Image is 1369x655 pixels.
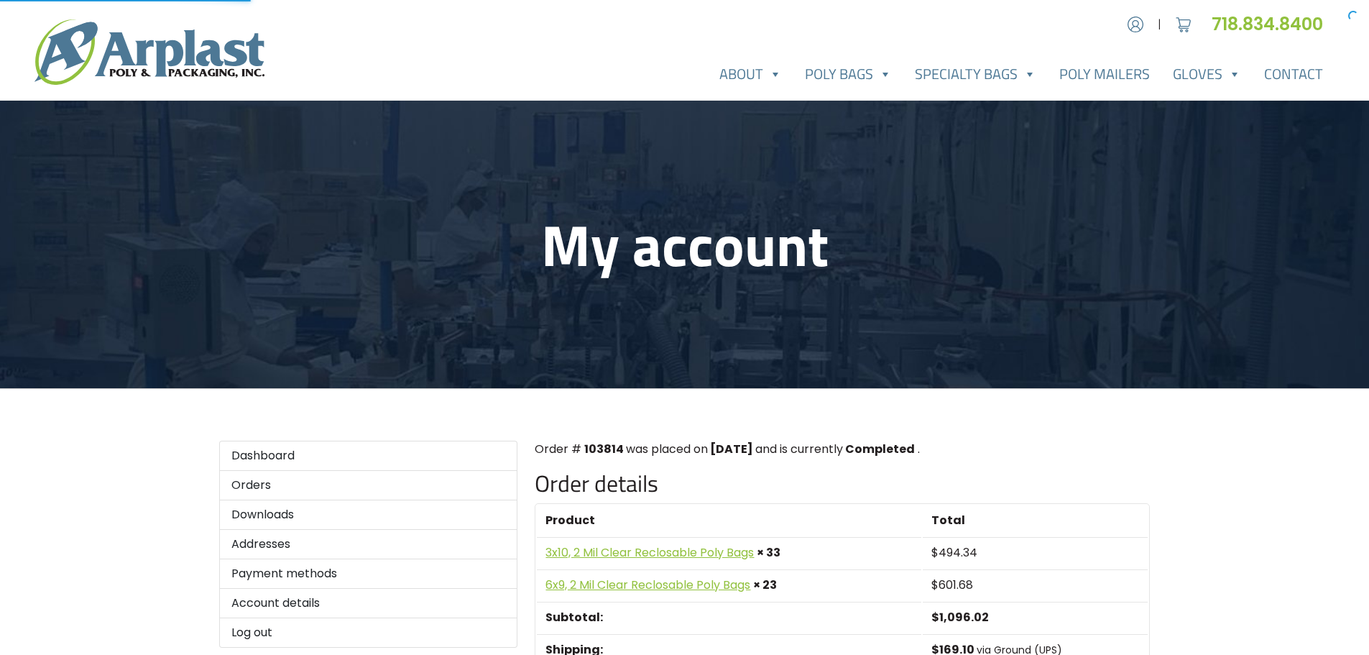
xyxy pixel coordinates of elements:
a: Payment methods [219,559,518,589]
a: 718.834.8400 [1212,12,1335,36]
a: Log out [219,618,518,648]
h2: Order details [535,470,1150,497]
p: Order # was placed on and is currently . [535,441,1150,458]
h1: My account [219,210,1151,279]
span: $ [931,544,939,561]
span: $ [931,577,939,593]
a: Addresses [219,530,518,559]
bdi: 601.68 [931,577,973,593]
a: Contact [1253,60,1335,88]
a: Poly Mailers [1048,60,1161,88]
a: 6x9, 2 Mil Clear Reclosable Poly Bags [545,577,750,593]
mark: Completed [843,439,917,459]
th: Subtotal: [537,602,921,633]
a: Specialty Bags [903,60,1048,88]
img: logo [34,19,264,85]
mark: 103814 [581,439,625,459]
a: Account details [219,589,518,618]
span: 1,096.02 [931,609,989,626]
bdi: 494.34 [931,544,977,561]
a: Poly Bags [793,60,903,88]
a: About [708,60,793,88]
a: Downloads [219,500,518,530]
strong: × 23 [753,577,777,593]
span: | [1158,16,1161,33]
span: $ [931,609,939,626]
a: 3x10, 2 Mil Clear Reclosable Poly Bags [545,544,754,561]
th: Product [537,505,921,536]
a: Gloves [1161,60,1253,88]
strong: × 33 [757,544,780,561]
a: Dashboard [219,441,518,471]
a: Orders [219,471,518,500]
th: Total [923,505,1148,536]
mark: [DATE] [708,439,755,459]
